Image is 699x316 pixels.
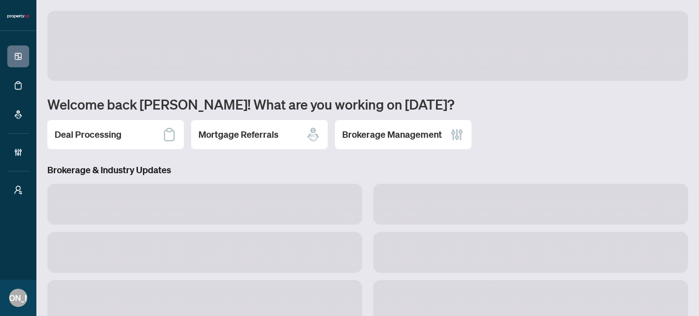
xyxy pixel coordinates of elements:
[198,128,279,141] h2: Mortgage Referrals
[7,14,29,19] img: logo
[47,164,688,176] h3: Brokerage & Industry Updates
[55,128,122,141] h2: Deal Processing
[47,95,688,113] h1: Welcome back [PERSON_NAME]! What are you working on [DATE]?
[14,186,23,195] span: user-switch
[342,128,442,141] h2: Brokerage Management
